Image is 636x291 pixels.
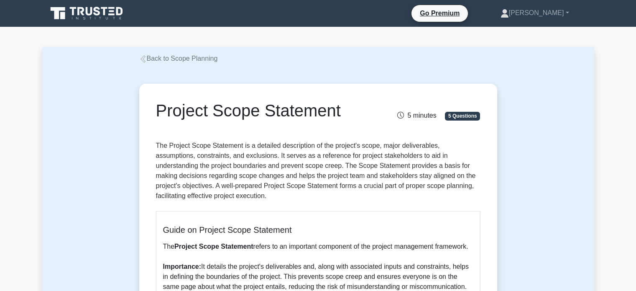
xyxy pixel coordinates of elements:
b: Importance: [163,263,202,270]
h5: Guide on Project Scope Statement [163,225,473,235]
span: 5 Questions [445,112,480,120]
p: The Project Scope Statement is a detailed description of the project's scope, major deliverables,... [156,141,480,204]
b: Project Scope Statement [174,243,253,250]
a: Back to Scope Planning [139,55,218,62]
a: [PERSON_NAME] [480,5,589,21]
h1: Project Scope Statement [156,100,369,121]
a: Go Premium [415,8,465,18]
span: 5 minutes [397,112,436,119]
